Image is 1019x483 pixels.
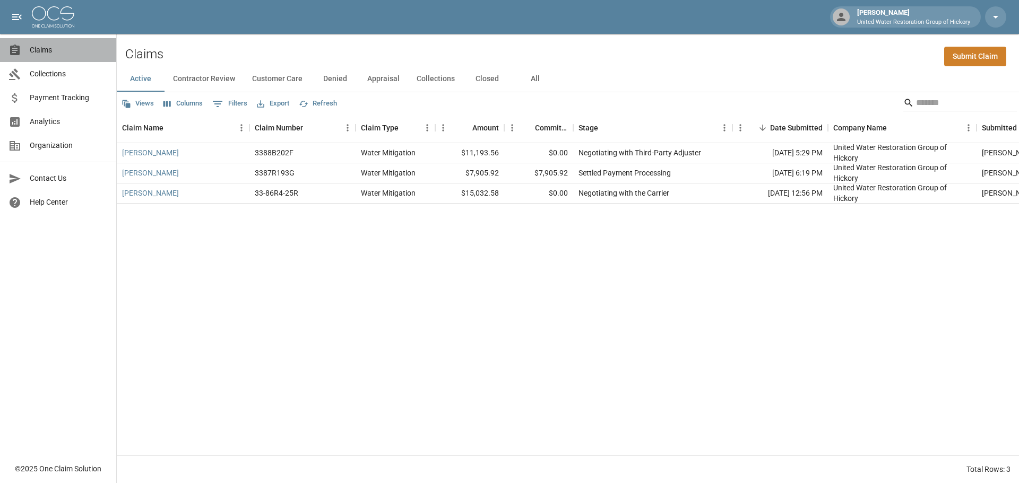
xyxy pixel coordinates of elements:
button: Sort [755,120,770,135]
div: Stage [573,113,732,143]
img: ocs-logo-white-transparent.png [32,6,74,28]
div: Water Mitigation [361,147,416,158]
button: Denied [311,66,359,92]
button: Menu [234,120,249,136]
div: Claim Type [356,113,435,143]
div: [DATE] 5:29 PM [732,143,828,163]
button: Collections [408,66,463,92]
button: Views [119,95,157,112]
button: Sort [520,120,535,135]
button: Menu [732,120,748,136]
div: © 2025 One Claim Solution [15,463,101,474]
button: Sort [303,120,318,135]
div: $0.00 [504,183,573,204]
button: Menu [961,120,977,136]
button: Active [117,66,165,92]
div: [PERSON_NAME] [853,7,974,27]
div: Negotiating with the Carrier [578,188,669,198]
div: Committed Amount [535,113,568,143]
a: [PERSON_NAME] [122,188,179,198]
button: Sort [163,120,178,135]
p: United Water Restoration Group of Hickory [857,18,970,27]
span: Analytics [30,116,108,127]
div: Amount [472,113,499,143]
div: Claim Name [117,113,249,143]
button: All [511,66,559,92]
a: Submit Claim [944,47,1006,66]
div: Settled Payment Processing [578,168,671,178]
a: [PERSON_NAME] [122,168,179,178]
span: Organization [30,140,108,151]
div: [DATE] 6:19 PM [732,163,828,183]
button: Customer Care [244,66,311,92]
div: Search [903,94,1017,113]
div: 3387R193G [255,168,295,178]
button: Menu [340,120,356,136]
button: Menu [504,120,520,136]
div: Company Name [833,113,887,143]
button: Export [254,95,292,112]
div: Company Name [828,113,977,143]
button: Menu [419,120,435,136]
div: Water Mitigation [361,188,416,198]
button: Sort [598,120,613,135]
button: Refresh [296,95,340,112]
button: open drawer [6,6,28,28]
div: United Water Restoration Group of Hickory [833,182,971,204]
button: Sort [457,120,472,135]
button: Menu [435,120,451,136]
div: Date Submitted [770,113,823,143]
div: Amount [435,113,504,143]
span: Collections [30,68,108,80]
div: Claim Number [255,113,303,143]
button: Contractor Review [165,66,244,92]
div: 3388B202F [255,147,293,158]
div: United Water Restoration Group of Hickory [833,142,971,163]
div: Claim Name [122,113,163,143]
div: Committed Amount [504,113,573,143]
span: Contact Us [30,173,108,184]
span: Payment Tracking [30,92,108,103]
div: Total Rows: 3 [966,464,1011,475]
div: [DATE] 12:56 PM [732,183,828,204]
div: 33-86R4-25R [255,188,298,198]
div: Claim Type [361,113,399,143]
div: $7,905.92 [504,163,573,183]
span: Help Center [30,197,108,208]
div: $15,032.58 [435,183,504,204]
button: Show filters [210,95,250,112]
button: Menu [716,120,732,136]
div: Negotiating with Third-Party Adjuster [578,147,701,158]
div: $0.00 [504,143,573,163]
div: $7,905.92 [435,163,504,183]
div: United Water Restoration Group of Hickory [833,162,971,183]
div: dynamic tabs [117,66,1019,92]
div: Date Submitted [732,113,828,143]
div: Stage [578,113,598,143]
button: Closed [463,66,511,92]
button: Sort [887,120,902,135]
a: [PERSON_NAME] [122,147,179,158]
div: Water Mitigation [361,168,416,178]
button: Select columns [161,95,205,112]
button: Appraisal [359,66,408,92]
span: Claims [30,45,108,56]
h2: Claims [125,47,163,62]
div: $11,193.56 [435,143,504,163]
div: Claim Number [249,113,356,143]
button: Sort [399,120,413,135]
